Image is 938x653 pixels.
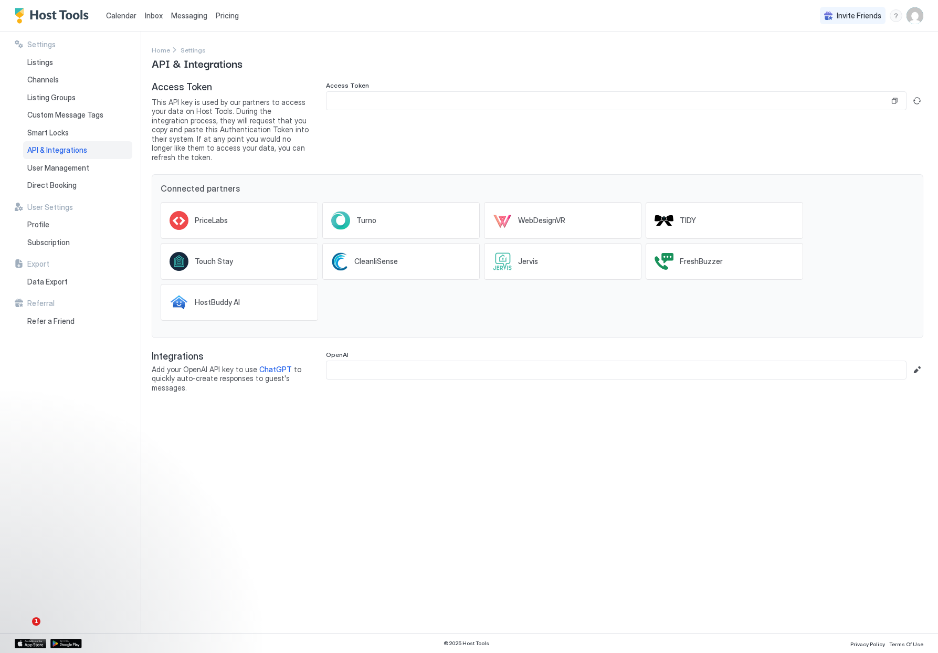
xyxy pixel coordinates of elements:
button: Copy [889,96,900,106]
span: Settings [27,40,56,49]
span: Subscription [27,238,70,247]
span: Custom Message Tags [27,110,103,120]
span: Listings [27,58,53,67]
span: 1 [32,617,40,626]
span: Access Token [326,81,369,89]
span: TIDY [680,216,696,225]
span: Pricing [216,11,239,20]
span: PriceLabs [195,216,228,225]
a: Settings [181,44,206,55]
a: Calendar [106,10,136,21]
span: Export [27,259,49,269]
span: Channels [27,75,59,85]
input: Input Field [326,92,889,110]
a: Google Play Store [50,639,82,648]
span: Integrations [152,351,309,363]
a: Data Export [23,273,132,291]
span: Refer a Friend [27,317,75,326]
span: Turno [356,216,376,225]
span: OpenAI [326,351,349,359]
span: API & Integrations [152,55,243,71]
a: ChatGPT [259,365,292,374]
a: User Management [23,159,132,177]
a: Smart Locks [23,124,132,142]
a: Host Tools Logo [15,8,93,24]
span: Connected partners [161,183,914,194]
a: API & Integrations [23,141,132,159]
a: TIDY [646,202,803,239]
span: WebDesignVR [518,216,565,225]
a: WebDesignVR [484,202,641,239]
a: Listings [23,54,132,71]
input: Input Field [326,361,906,379]
div: Breadcrumb [152,44,170,55]
span: Smart Locks [27,128,69,138]
span: Touch Stay [195,257,233,266]
span: FreshBuzzer [680,257,723,266]
span: This API key is used by our partners to access your data on Host Tools. During the integration pr... [152,98,309,162]
span: © 2025 Host Tools [444,640,489,647]
a: Direct Booking [23,176,132,194]
span: User Settings [27,203,73,212]
button: Generate new token [911,94,923,107]
span: User Management [27,163,89,173]
a: Channels [23,71,132,89]
span: Home [152,46,170,54]
iframe: Intercom live chat [10,617,36,643]
span: Referral [27,299,55,308]
span: Jervis [518,257,538,266]
a: Terms Of Use [889,638,923,649]
a: Refer a Friend [23,312,132,330]
a: Inbox [145,10,163,21]
a: Touch Stay [161,243,318,280]
a: Privacy Policy [850,638,885,649]
a: CleanliSense [322,243,480,280]
a: Turno [322,202,480,239]
span: HostBuddy AI [195,298,240,307]
a: Home [152,44,170,55]
span: Direct Booking [27,181,77,190]
div: menu [890,9,902,22]
span: Profile [27,220,49,229]
div: Breadcrumb [181,44,206,55]
a: Listing Groups [23,89,132,107]
a: App Store [15,639,46,648]
iframe: Intercom notifications message [8,551,218,625]
button: Edit [911,364,923,376]
span: Add your OpenAI API key to use to quickly auto-create responses to guest's messages. [152,365,309,393]
a: PriceLabs [161,202,318,239]
span: Listing Groups [27,93,76,102]
span: Messaging [171,11,207,20]
a: Profile [23,216,132,234]
span: Calendar [106,11,136,20]
a: Custom Message Tags [23,106,132,124]
span: API & Integrations [27,145,87,155]
span: Data Export [27,277,68,287]
span: Invite Friends [837,11,881,20]
a: Messaging [171,10,207,21]
span: Inbox [145,11,163,20]
span: Privacy Policy [850,641,885,647]
span: Settings [181,46,206,54]
span: CleanliSense [354,257,398,266]
a: HostBuddy AI [161,284,318,321]
span: Terms Of Use [889,641,923,647]
div: User profile [907,7,923,24]
span: Access Token [152,81,309,93]
a: Subscription [23,234,132,251]
a: Jervis [484,243,641,280]
a: FreshBuzzer [646,243,803,280]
